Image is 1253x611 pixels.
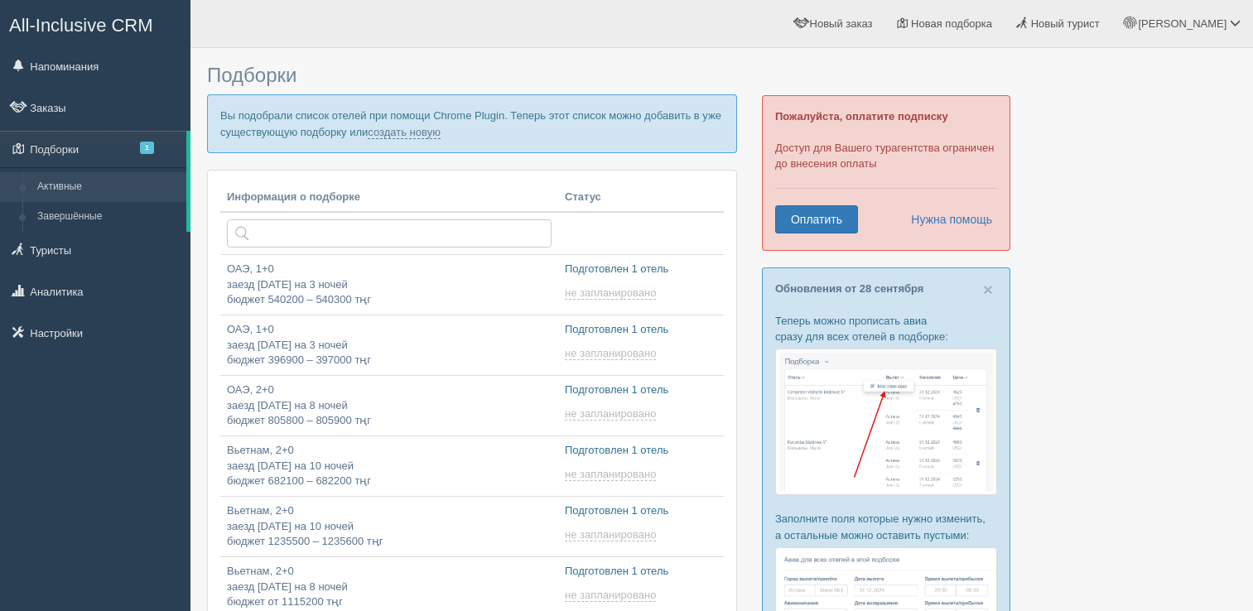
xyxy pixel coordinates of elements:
[565,468,656,481] span: не запланировано
[1031,17,1100,30] span: Новый турист
[775,313,997,344] p: Теперь можно прописать авиа сразу для всех отелей в подборке:
[227,443,552,489] p: Вьетнам, 2+0 заезд [DATE] на 10 ночей бюджет 682100 – 682200 тңг
[565,382,717,398] p: Подготовлен 1 отель
[565,286,656,300] span: не запланировано
[762,95,1010,251] div: Доступ для Вашего турагентства ограничен до внесения оплаты
[227,262,552,308] p: ОАЭ, 1+0 заезд [DATE] на 3 ночей бюджет 540200 – 540300 тңг
[983,281,993,298] button: Close
[565,347,656,360] span: не запланировано
[565,262,717,277] p: Подготовлен 1 отель
[775,511,997,542] p: Заполните поля которые нужно изменить, а остальные можно оставить пустыми:
[1138,17,1226,30] span: [PERSON_NAME]
[775,282,923,295] a: Обновления от 28 сентября
[565,322,717,338] p: Подготовлен 1 отель
[30,202,186,232] a: Завершённые
[565,528,659,541] a: не запланировано
[30,172,186,202] a: Активные
[558,183,724,213] th: Статус
[565,564,717,580] p: Подготовлен 1 отель
[220,376,558,435] a: ОАЭ, 2+0заезд [DATE] на 8 ночейбюджет 805800 – 805900 тңг
[207,64,296,86] span: Подборки
[983,280,993,299] span: ×
[220,315,558,375] a: ОАЭ, 1+0заезд [DATE] на 3 ночейбюджет 396900 – 397000 тңг
[565,286,659,300] a: не запланировано
[368,126,441,139] a: создать новую
[227,219,552,248] input: Поиск по стране или туристу
[565,528,656,541] span: не запланировано
[220,255,558,315] a: ОАЭ, 1+0заезд [DATE] на 3 ночейбюджет 540200 – 540300 тңг
[775,349,997,495] img: %D0%BF%D0%BE%D0%B4%D0%B1%D0%BE%D1%80%D0%BA%D0%B0-%D0%B0%D0%B2%D0%B8%D0%B0-1-%D1%81%D1%80%D0%BC-%D...
[810,17,873,30] span: Новый заказ
[565,443,717,459] p: Подготовлен 1 отель
[9,15,153,36] span: All-Inclusive CRM
[227,564,552,610] p: Вьетнам, 2+0 заезд [DATE] на 8 ночей бюджет от 1115200 тңг
[227,322,552,368] p: ОАЭ, 1+0 заезд [DATE] на 3 ночей бюджет 396900 – 397000 тңг
[565,407,659,421] a: не запланировано
[565,407,656,421] span: не запланировано
[140,142,154,154] span: 1
[565,347,659,360] a: не запланировано
[207,94,737,152] p: Вы подобрали список отелей при помощи Chrome Plugin. Теперь этот список можно добавить в уже суще...
[220,436,558,496] a: Вьетнам, 2+0заезд [DATE] на 10 ночейбюджет 682100 – 682200 тңг
[775,110,948,123] b: Пожалуйста, оплатите подписку
[565,468,659,481] a: не запланировано
[1,1,190,46] a: All-Inclusive CRM
[565,589,659,602] a: не запланировано
[900,205,993,233] a: Нужна помощь
[565,589,656,602] span: не запланировано
[227,382,552,429] p: ОАЭ, 2+0 заезд [DATE] на 8 ночей бюджет 805800 – 805900 тңг
[227,503,552,550] p: Вьетнам, 2+0 заезд [DATE] на 10 ночей бюджет 1235500 – 1235600 тңг
[220,183,558,213] th: Информация о подборке
[775,205,858,233] a: Оплатить
[911,17,992,30] span: Новая подборка
[565,503,717,519] p: Подготовлен 1 отель
[220,497,558,556] a: Вьетнам, 2+0заезд [DATE] на 10 ночейбюджет 1235500 – 1235600 тңг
